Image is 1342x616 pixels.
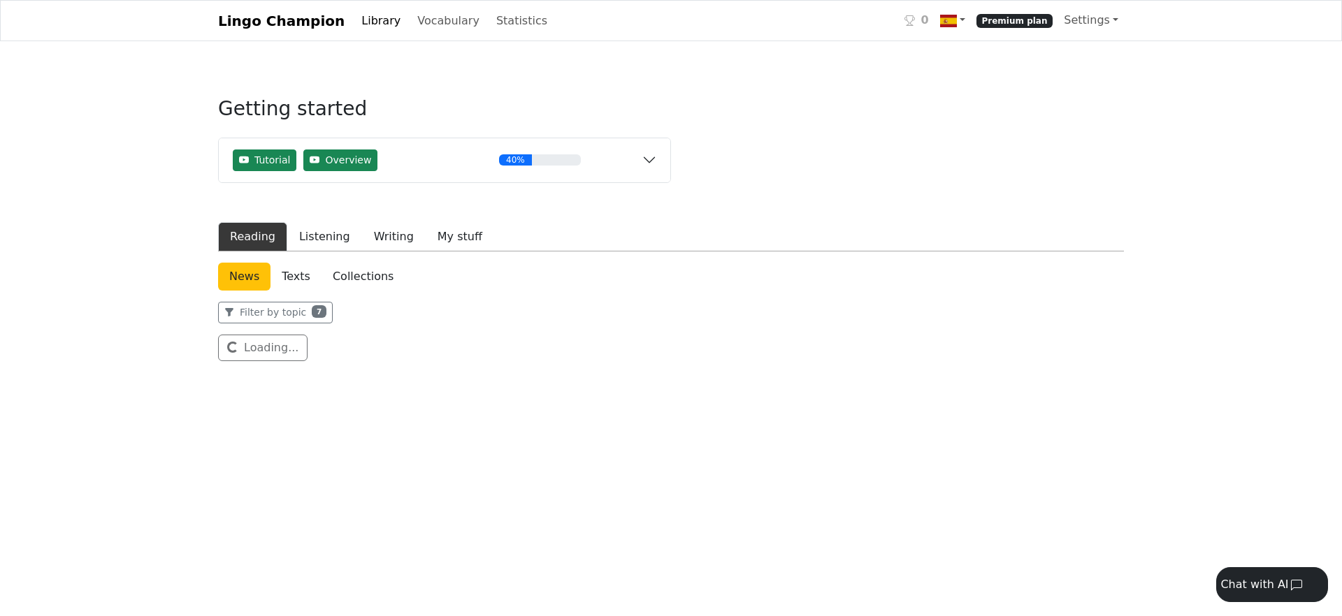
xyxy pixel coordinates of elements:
span: 7 [312,305,326,318]
h3: Getting started [218,97,671,132]
button: Reading [218,222,287,251]
a: Collections [322,263,405,291]
a: Vocabulary [412,7,485,35]
div: Chat with AI [1220,576,1288,593]
a: 0 [899,6,934,35]
button: Writing [362,222,426,251]
button: Overview [303,149,377,171]
img: es.svg [940,13,957,29]
span: Premium plan [976,14,1053,28]
button: Chat with AI [1216,567,1328,602]
button: Filter by topic7 [218,302,333,323]
span: 0 [921,12,928,29]
span: Overview [325,153,371,168]
button: Listening [287,222,362,251]
button: Tutorial [233,149,296,171]
a: News [218,263,270,291]
span: Tutorial [254,153,290,168]
button: My stuff [426,222,494,251]
a: Premium plan [971,6,1059,35]
a: Lingo Champion [218,7,345,35]
a: Texts [270,263,322,291]
div: 40% [499,154,532,166]
a: Library [356,7,406,35]
a: Statistics [491,7,553,35]
a: Settings [1058,6,1124,34]
button: TutorialOverview40% [219,138,670,182]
